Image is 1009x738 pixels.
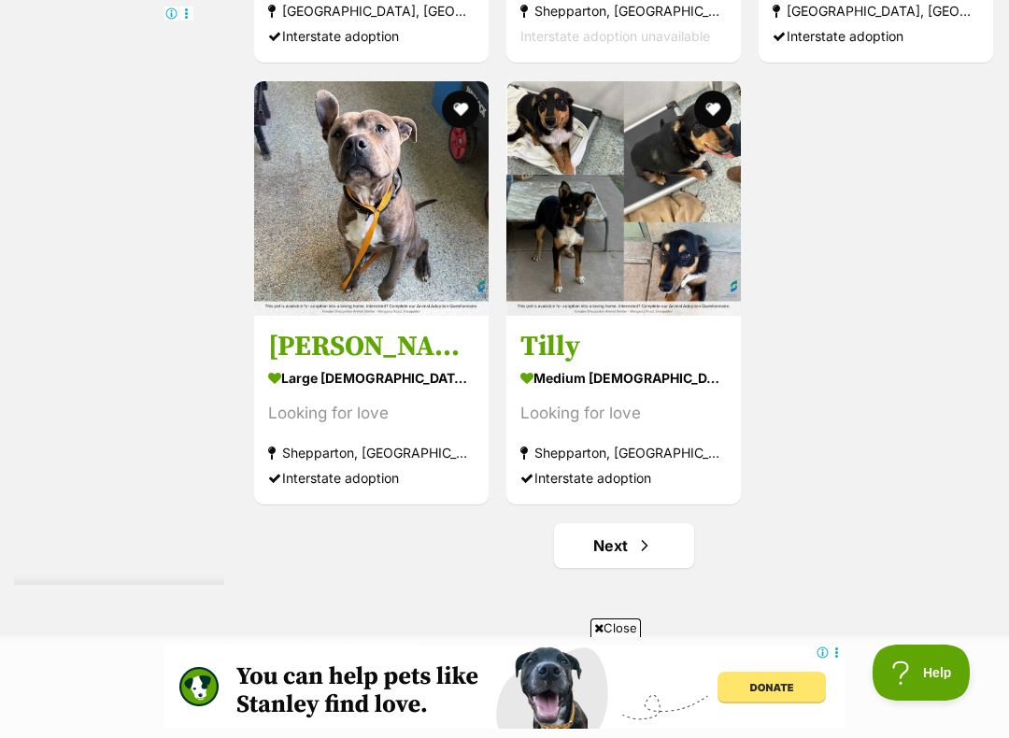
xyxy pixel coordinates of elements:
[520,440,727,465] strong: Shepparton, [GEOGRAPHIC_DATA]
[520,465,727,490] div: Interstate adoption
[45,6,194,566] iframe: Advertisement
[520,401,727,426] div: Looking for love
[268,364,475,391] strong: large [DEMOGRAPHIC_DATA] Dog
[873,645,972,701] iframe: Help Scout Beacon - Open
[506,81,741,316] img: Tilly - Australian Kelpie Dog
[254,315,489,504] a: [PERSON_NAME] large [DEMOGRAPHIC_DATA] Dog Looking for love Shepparton, [GEOGRAPHIC_DATA] Interst...
[268,440,475,465] strong: Shepparton, [GEOGRAPHIC_DATA]
[520,329,727,364] h3: Tilly
[268,329,475,364] h3: [PERSON_NAME]
[554,523,694,568] a: Next page
[268,465,475,490] div: Interstate adoption
[590,618,641,637] span: Close
[252,523,995,568] nav: Pagination
[268,24,475,50] div: Interstate adoption
[520,29,710,45] span: Interstate adoption unavailable
[442,91,479,128] button: favourite
[694,91,732,128] button: favourite
[268,401,475,426] div: Looking for love
[520,364,727,391] strong: medium [DEMOGRAPHIC_DATA] Dog
[254,81,489,316] img: Winston - American Staffordshire Terrier Dog
[773,24,979,50] div: Interstate adoption
[506,315,741,504] a: Tilly medium [DEMOGRAPHIC_DATA] Dog Looking for love Shepparton, [GEOGRAPHIC_DATA] Interstate ado...
[164,645,845,729] iframe: Advertisement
